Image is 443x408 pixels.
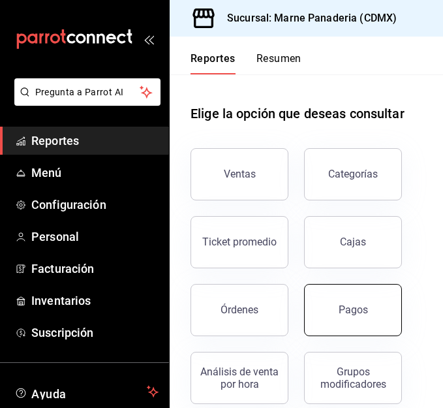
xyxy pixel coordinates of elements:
[328,168,378,180] div: Categorías
[31,260,159,277] span: Facturación
[31,132,159,149] span: Reportes
[224,168,256,180] div: Ventas
[191,352,288,404] button: Análisis de venta por hora
[31,292,159,309] span: Inventarios
[191,284,288,336] button: Órdenes
[191,148,288,200] button: Ventas
[304,148,402,200] button: Categorías
[191,104,405,123] h1: Elige la opción que deseas consultar
[313,366,393,390] div: Grupos modificadores
[31,384,142,400] span: Ayuda
[14,78,160,106] button: Pregunta a Parrot AI
[31,164,159,181] span: Menú
[304,216,402,268] a: Cajas
[31,228,159,245] span: Personal
[9,95,160,108] a: Pregunta a Parrot AI
[199,366,280,390] div: Análisis de venta por hora
[144,34,154,44] button: open_drawer_menu
[256,52,301,74] button: Resumen
[31,196,159,213] span: Configuración
[35,86,140,99] span: Pregunta a Parrot AI
[202,236,277,248] div: Ticket promedio
[340,234,367,250] div: Cajas
[221,304,258,316] div: Órdenes
[191,216,288,268] button: Ticket promedio
[31,324,159,341] span: Suscripción
[304,352,402,404] button: Grupos modificadores
[217,10,397,26] h3: Sucursal: Marne Panaderia (CDMX)
[304,284,402,336] button: Pagos
[191,52,236,74] button: Reportes
[339,304,368,316] div: Pagos
[191,52,301,74] div: navigation tabs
